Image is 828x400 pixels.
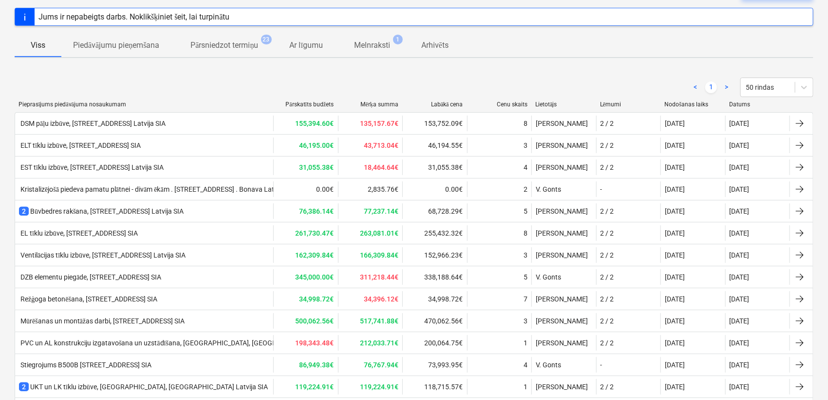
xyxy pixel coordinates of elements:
[730,251,750,259] div: [DATE]
[730,229,750,237] div: [DATE]
[19,273,161,281] div: DZB elementu piegāde, [STREET_ADDRESS] SIA
[524,273,527,281] div: 5
[730,339,750,347] div: [DATE]
[601,295,614,303] div: 2 / 2
[360,251,398,259] b: 166,309.84€
[26,40,50,51] p: Viss
[360,273,398,281] b: 311,218.44€
[531,203,596,219] div: [PERSON_NAME]
[730,383,750,391] div: [DATE]
[360,317,398,325] b: 517,741.88€
[19,101,269,108] div: Pieprasījums piedāvājuma nosaukumam
[665,120,685,127] div: [DATE]
[665,163,685,171] div: [DATE]
[19,317,185,325] div: Mūrēšanas un montāžas darbi, [STREET_ADDRESS] SIA
[665,339,685,347] div: [DATE]
[364,141,398,149] b: 43,713.04€
[601,339,614,347] div: 2 / 2
[531,160,596,175] div: [PERSON_NAME]
[665,101,722,108] div: Nodošanas laiks
[300,361,334,369] b: 86,949.38€
[402,181,467,197] div: 0.00€
[296,317,334,325] b: 500,062.56€
[601,120,614,127] div: 2 / 2
[665,295,685,303] div: [DATE]
[524,185,527,193] div: 2
[524,361,527,369] div: 4
[354,40,390,51] p: Melnraksti
[19,163,164,172] div: EST tīklu izbūve, [STREET_ADDRESS] Latvija SIA
[402,225,467,241] div: 255,432.32€
[402,160,467,175] div: 31,055.38€
[296,251,334,259] b: 162,309.84€
[364,207,398,215] b: 77,237.14€
[261,35,272,44] span: 23
[730,185,750,193] div: [DATE]
[531,379,596,395] div: [PERSON_NAME]
[471,101,528,108] div: Cenu skaits
[531,247,596,263] div: [PERSON_NAME]
[290,40,323,51] p: Ar līgumu
[402,247,467,263] div: 152,966.23€
[402,357,467,373] div: 73,993.95€
[705,81,717,93] a: Page 1 is your current page
[524,229,527,237] div: 8
[73,40,159,51] p: Piedāvājumu pieņemšana
[665,185,685,193] div: [DATE]
[19,120,166,128] div: DSM pāļu izbūve, [STREET_ADDRESS] Latvija SIA
[300,207,334,215] b: 76,386.14€
[601,207,614,215] div: 2 / 2
[665,251,685,259] div: [DATE]
[524,120,527,127] div: 8
[524,163,527,171] div: 4
[19,207,29,216] span: 2
[779,353,828,400] iframe: Chat Widget
[19,339,351,347] div: PVC un AL konstrukciju izgatavošana un uzstādīšana, [GEOGRAPHIC_DATA], [GEOGRAPHIC_DATA] Latvija SIA
[531,335,596,351] div: [PERSON_NAME]
[300,141,334,149] b: 46,195.00€
[360,229,398,237] b: 263,081.01€
[601,383,614,391] div: 2 / 2
[730,120,750,127] div: [DATE]
[296,120,334,127] b: 155,394.60€
[730,141,750,149] div: [DATE]
[19,185,296,194] div: Kristalizējošā piedeva pamatu plātnei - divām ēkām . [STREET_ADDRESS] . Bonava Latvija SIA
[665,229,685,237] div: [DATE]
[601,229,614,237] div: 2 / 2
[277,101,334,108] div: Pārskatīts budžets
[296,229,334,237] b: 261,730.47€
[535,101,592,108] div: Lietotājs
[402,203,467,219] div: 68,728.29€
[19,382,29,391] span: 2
[665,361,685,369] div: [DATE]
[531,313,596,329] div: [PERSON_NAME]
[421,40,449,51] p: Arhivēts
[730,163,750,171] div: [DATE]
[524,383,527,391] div: 1
[364,295,398,303] b: 34,396.12€
[730,317,750,325] div: [DATE]
[601,141,614,149] div: 2 / 2
[338,181,403,197] div: 2,835.76€
[19,382,268,392] div: UKT un LK tīklu izbūve, [GEOGRAPHIC_DATA], [GEOGRAPHIC_DATA] Latvija SIA
[300,163,334,171] b: 31,055.38€
[402,138,467,153] div: 46,194.55€
[524,251,527,259] div: 3
[531,269,596,285] div: V. Gonts
[360,383,398,391] b: 119,224.91€
[364,361,398,369] b: 76,767.94€
[665,273,685,281] div: [DATE]
[360,339,398,347] b: 212,033.71€
[296,339,334,347] b: 198,343.48€
[601,317,614,325] div: 2 / 2
[524,339,527,347] div: 1
[524,141,527,149] div: 3
[406,101,463,108] div: Labākā cena
[531,138,596,153] div: [PERSON_NAME]
[19,251,186,260] div: Ventilācijas tīklu izbūve, [STREET_ADDRESS] Latvija SIA
[19,206,184,216] div: Būvbedres rakšana, [STREET_ADDRESS] Latvija SIA
[531,225,596,241] div: [PERSON_NAME]
[402,335,467,351] div: 200,064.75€
[296,383,334,391] b: 119,224.91€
